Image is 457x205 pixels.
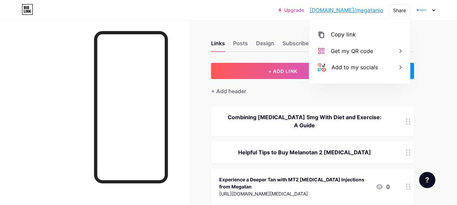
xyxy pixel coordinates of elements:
div: Share [393,7,406,14]
div: Add to my socials [332,63,378,71]
div: Combining [MEDICAL_DATA] 5mg With Diet and Exercise: A Guide [219,113,390,129]
div: Links [211,39,225,51]
div: Copy link [331,31,356,39]
div: Design [256,39,274,51]
a: Upgrade [278,7,304,13]
a: [DOMAIN_NAME]/megatanio [310,6,383,14]
button: + ADD LINK [211,63,355,79]
div: Posts [233,39,248,51]
div: Helpful Tips to Buy Melanotan 2 [MEDICAL_DATA] [219,148,390,156]
div: Subscribers [282,39,314,51]
span: + ADD LINK [268,68,297,74]
div: 0 [375,183,390,191]
div: + Add header [211,87,246,95]
div: [URL][DOMAIN_NAME][MEDICAL_DATA] [219,190,370,197]
div: Get my QR code [331,47,373,55]
img: Megatan [415,4,428,17]
div: Experience a Deeper Tan with MT2 [MEDICAL_DATA] Injections from Megatan [219,176,370,190]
